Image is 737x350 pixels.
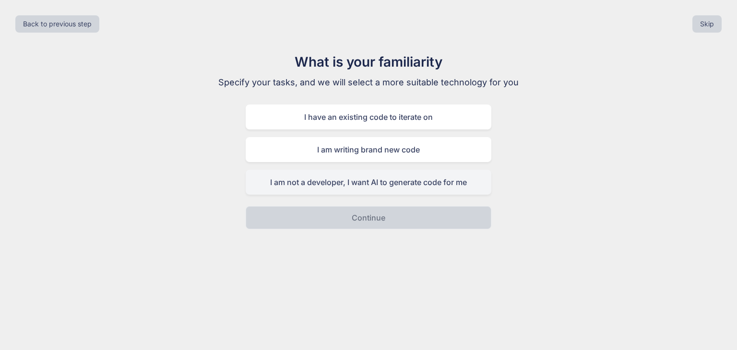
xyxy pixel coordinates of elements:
div: I have an existing code to iterate on [246,105,491,129]
button: Back to previous step [15,15,99,33]
h1: What is your familiarity [207,52,530,72]
button: Continue [246,206,491,229]
button: Skip [692,15,722,33]
div: I am not a developer, I want AI to generate code for me [246,170,491,195]
p: Continue [352,212,385,223]
p: Specify your tasks, and we will select a more suitable technology for you [207,76,530,89]
div: I am writing brand new code [246,137,491,162]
